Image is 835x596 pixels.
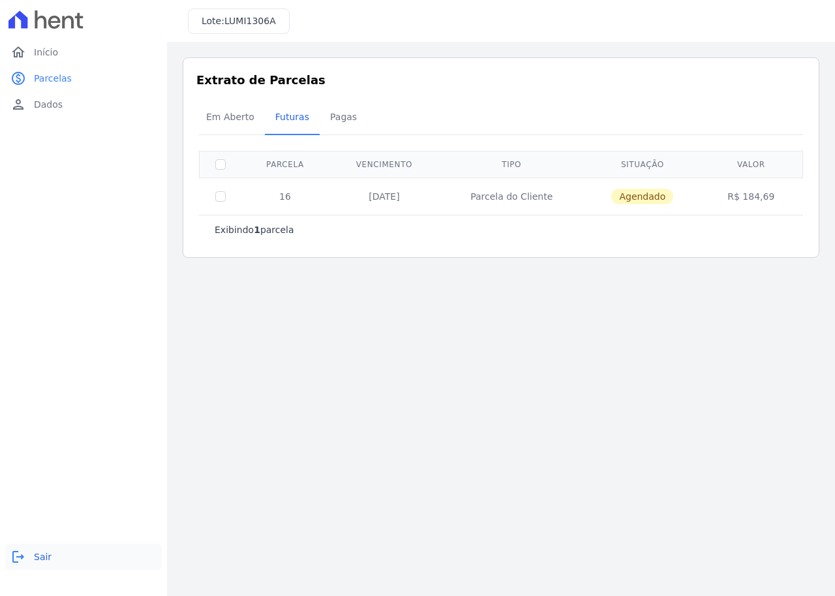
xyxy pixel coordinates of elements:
[224,16,276,26] span: LUMI1306A
[440,178,583,215] td: Parcela do Cliente
[329,151,440,178] th: Vencimento
[320,101,367,135] a: Pagas
[10,71,26,86] i: paid
[196,71,806,89] h3: Extrato de Parcelas
[34,98,63,111] span: Dados
[701,178,800,215] td: R$ 184,69
[10,44,26,60] i: home
[440,151,583,178] th: Tipo
[583,151,701,178] th: Situação
[254,225,260,235] b: 1
[701,151,800,178] th: Valor
[267,104,317,130] span: Futuras
[202,14,276,28] h3: Lote:
[265,101,320,135] a: Futuras
[611,189,673,204] span: Agendado
[5,91,162,118] a: personDados
[5,544,162,570] a: logoutSair
[196,101,265,135] a: Em Aberto
[241,178,329,215] td: 16
[241,151,329,178] th: Parcela
[5,39,162,65] a: homeInício
[34,550,52,563] span: Sair
[198,104,262,130] span: Em Aberto
[5,65,162,91] a: paidParcelas
[10,97,26,112] i: person
[322,104,365,130] span: Pagas
[34,72,72,85] span: Parcelas
[215,223,294,236] p: Exibindo parcela
[10,549,26,565] i: logout
[34,46,58,59] span: Início
[329,178,440,215] td: [DATE]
